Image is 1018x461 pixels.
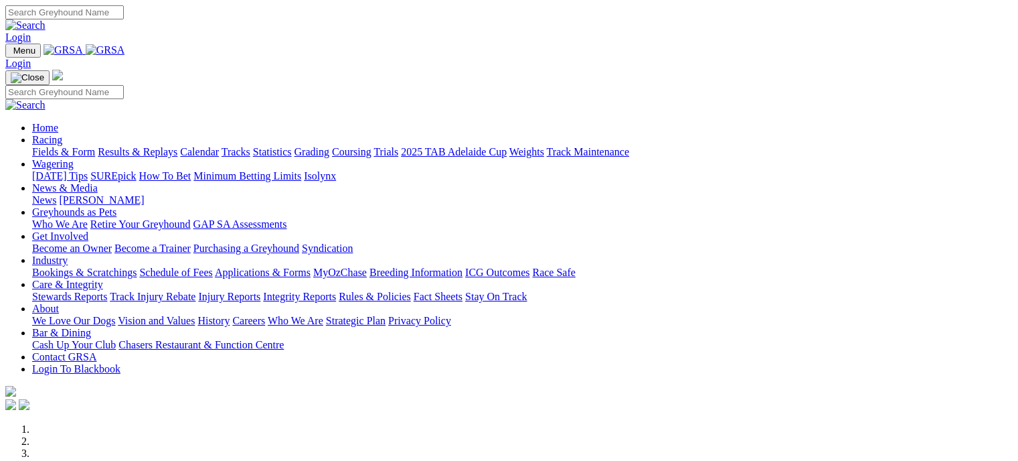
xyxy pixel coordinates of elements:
[32,351,96,363] a: Contact GRSA
[32,327,91,338] a: Bar & Dining
[401,146,507,157] a: 2025 TAB Adelaide Cup
[509,146,544,157] a: Weights
[139,267,212,278] a: Schedule of Fees
[32,303,59,314] a: About
[32,170,1013,182] div: Wagering
[32,315,1013,327] div: About
[86,44,125,56] img: GRSA
[19,399,29,410] img: twitter.svg
[232,315,265,326] a: Careers
[294,146,329,157] a: Grading
[139,170,191,182] a: How To Bet
[5,5,124,19] input: Search
[32,243,1013,255] div: Get Involved
[13,46,35,56] span: Menu
[222,146,250,157] a: Tracks
[339,291,411,302] a: Rules & Policies
[32,218,1013,230] div: Greyhounds as Pets
[193,218,287,230] a: GAP SA Assessments
[304,170,336,182] a: Isolynx
[90,218,191,230] a: Retire Your Greyhound
[32,243,112,254] a: Become an Owner
[32,339,1013,351] div: Bar & Dining
[32,158,74,170] a: Wagering
[332,146,371,157] a: Coursing
[465,291,527,302] a: Stay On Track
[215,267,311,278] a: Applications & Forms
[114,243,191,254] a: Become a Trainer
[373,146,398,157] a: Trials
[547,146,629,157] a: Track Maintenance
[5,386,16,397] img: logo-grsa-white.png
[110,291,195,302] a: Track Injury Rebate
[59,194,144,206] a: [PERSON_NAME]
[32,194,56,206] a: News
[465,267,529,278] a: ICG Outcomes
[32,230,88,242] a: Get Involved
[5,19,46,31] img: Search
[198,291,260,302] a: Injury Reports
[32,291,1013,303] div: Care & Integrity
[32,267,1013,279] div: Industry
[197,315,230,326] a: History
[5,85,124,99] input: Search
[5,99,46,111] img: Search
[263,291,336,302] a: Integrity Reports
[32,134,62,145] a: Racing
[5,44,41,58] button: Toggle navigation
[32,291,107,302] a: Stewards Reports
[180,146,219,157] a: Calendar
[32,182,98,194] a: News & Media
[32,194,1013,206] div: News & Media
[414,291,462,302] a: Fact Sheets
[32,255,68,266] a: Industry
[253,146,292,157] a: Statistics
[388,315,451,326] a: Privacy Policy
[32,218,88,230] a: Who We Are
[32,122,58,133] a: Home
[32,206,116,218] a: Greyhounds as Pets
[32,363,120,375] a: Login To Blackbook
[98,146,177,157] a: Results & Replays
[44,44,83,56] img: GRSA
[302,243,353,254] a: Syndication
[5,70,50,85] button: Toggle navigation
[32,146,1013,158] div: Racing
[193,170,301,182] a: Minimum Betting Limits
[11,72,44,83] img: Close
[369,267,462,278] a: Breeding Information
[32,339,116,350] a: Cash Up Your Club
[90,170,136,182] a: SUREpick
[32,170,88,182] a: [DATE] Tips
[118,339,284,350] a: Chasers Restaurant & Function Centre
[118,315,195,326] a: Vision and Values
[193,243,299,254] a: Purchasing a Greyhound
[313,267,367,278] a: MyOzChase
[32,267,137,278] a: Bookings & Scratchings
[326,315,386,326] a: Strategic Plan
[52,70,63,80] img: logo-grsa-white.png
[32,315,115,326] a: We Love Our Dogs
[32,279,103,290] a: Care & Integrity
[268,315,323,326] a: Who We Are
[5,58,31,69] a: Login
[5,31,31,43] a: Login
[532,267,575,278] a: Race Safe
[32,146,95,157] a: Fields & Form
[5,399,16,410] img: facebook.svg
